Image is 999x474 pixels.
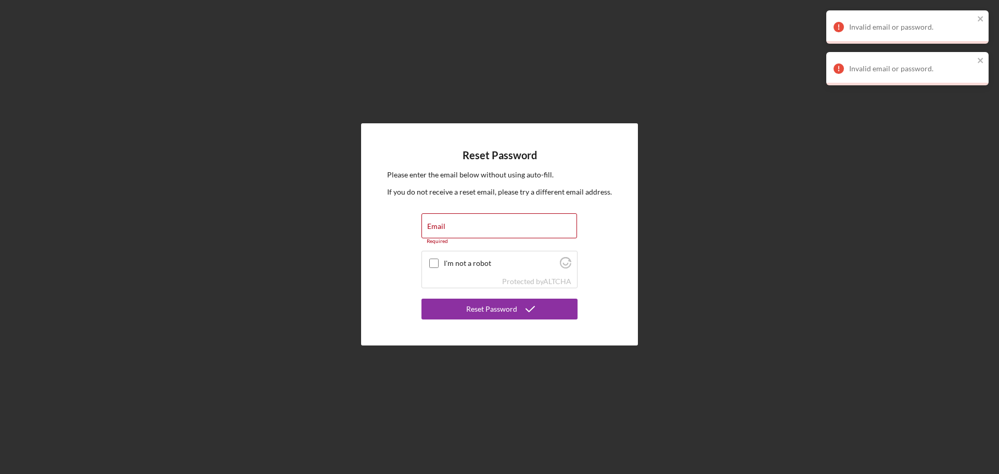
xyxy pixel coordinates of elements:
label: I'm not a robot [444,259,557,267]
p: If you do not receive a reset email, please try a different email address. [387,186,612,198]
h4: Reset Password [463,149,537,161]
div: Invalid email or password. [849,23,974,31]
div: Reset Password [466,299,517,319]
div: Invalid email or password. [849,65,974,73]
button: close [977,15,984,24]
div: Required [421,238,578,245]
p: Please enter the email below without using auto-fill. [387,169,612,181]
button: Reset Password [421,299,578,319]
a: Visit Altcha.org [560,261,571,270]
label: Email [427,222,445,230]
button: close [977,56,984,66]
div: Protected by [502,277,571,286]
a: Visit Altcha.org [543,277,571,286]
